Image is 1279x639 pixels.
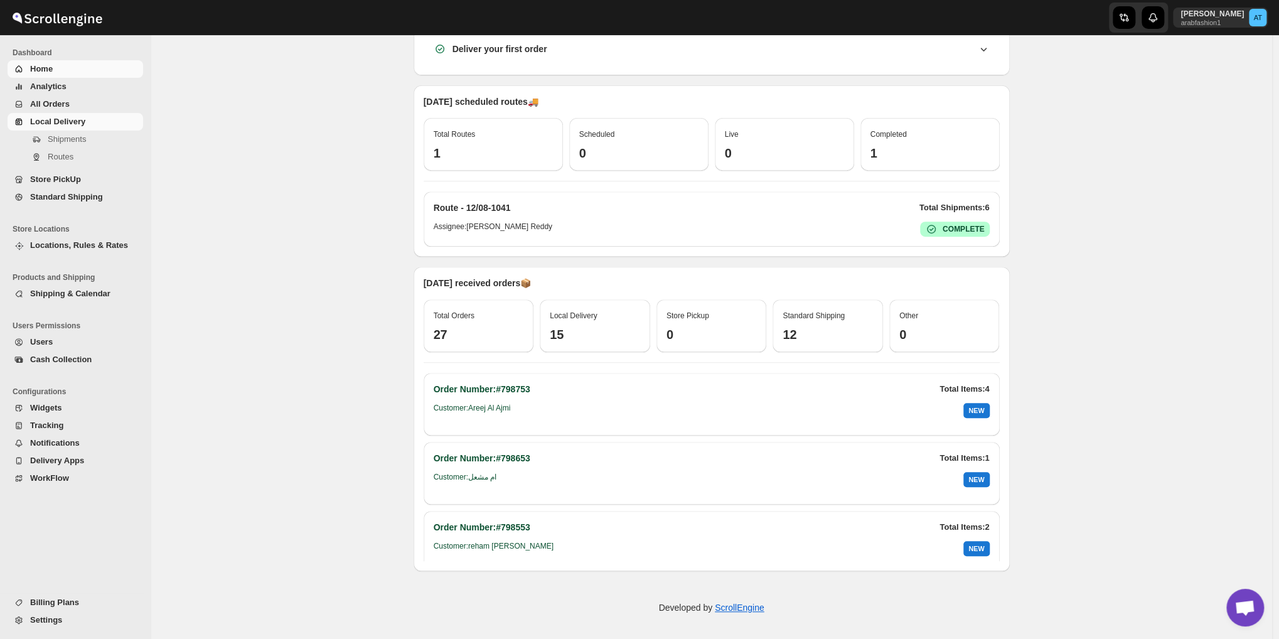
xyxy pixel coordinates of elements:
[963,472,989,487] div: NEW
[30,337,53,346] span: Users
[434,130,476,139] span: Total Routes
[434,521,530,534] h2: Order Number: #798553
[30,438,80,448] span: Notifications
[434,383,530,395] h2: Order Number: #798753
[8,399,143,417] button: Widgets
[30,117,85,126] span: Local Delivery
[899,311,918,320] span: Other
[1180,19,1244,26] p: arabfashion1
[434,541,554,556] h6: Customer: reham [PERSON_NAME]
[8,351,143,368] button: Cash Collection
[963,403,989,418] div: NEW
[899,327,990,342] h3: 0
[8,95,143,113] button: All Orders
[1226,589,1264,626] a: Open chat
[30,355,92,364] span: Cash Collection
[919,201,990,214] p: Total Shipments: 6
[30,289,110,298] span: Shipping & Calendar
[13,272,144,282] span: Products and Shipping
[434,222,552,237] h6: Assignee: [PERSON_NAME] Reddy
[8,131,143,148] button: Shipments
[8,434,143,452] button: Notifications
[725,146,844,161] h3: 0
[30,240,128,250] span: Locations, Rules & Rates
[8,333,143,351] button: Users
[8,417,143,434] button: Tracking
[666,311,709,320] span: Store Pickup
[943,225,985,234] b: COMPLETE
[434,403,511,418] h6: Customer: Areej Al Ajmi
[434,327,524,342] h3: 27
[30,456,84,465] span: Delivery Apps
[8,237,143,254] button: Locations, Rules & Rates
[434,146,553,161] h3: 1
[8,470,143,487] button: WorkFlow
[13,48,144,58] span: Dashboard
[8,285,143,303] button: Shipping & Calendar
[30,82,67,91] span: Analytics
[1253,14,1262,21] text: AT
[8,611,143,629] button: Settings
[48,152,73,161] span: Routes
[1180,9,1244,19] p: [PERSON_NAME]
[579,130,615,139] span: Scheduled
[434,472,497,487] h6: Customer: ام مشعل
[8,594,143,611] button: Billing Plans
[424,277,1000,289] p: [DATE] received orders 📦
[30,615,62,625] span: Settings
[8,60,143,78] button: Home
[783,311,845,320] span: Standard Shipping
[452,43,547,55] h3: Deliver your first order
[30,64,53,73] span: Home
[13,321,144,331] span: Users Permissions
[434,311,474,320] span: Total Orders
[8,78,143,95] button: Analytics
[658,601,764,614] p: Developed by
[30,192,103,201] span: Standard Shipping
[424,95,1000,108] p: [DATE] scheduled routes 🚚
[30,175,81,184] span: Store PickUp
[870,130,907,139] span: Completed
[783,327,873,342] h3: 12
[30,403,62,412] span: Widgets
[939,383,989,395] p: Total Items: 4
[579,146,698,161] h3: 0
[550,311,597,320] span: Local Delivery
[30,598,79,607] span: Billing Plans
[13,387,144,397] span: Configurations
[30,473,69,483] span: WorkFlow
[8,148,143,166] button: Routes
[870,146,990,161] h3: 1
[550,327,640,342] h3: 15
[725,130,739,139] span: Live
[434,452,530,464] h2: Order Number: #798653
[939,521,989,534] p: Total Items: 2
[434,201,511,214] h2: Route - 12/08-1041
[30,421,63,430] span: Tracking
[715,603,764,613] a: ScrollEngine
[1249,9,1266,26] span: Aziz Taher
[1173,8,1268,28] button: User menu
[8,452,143,470] button: Delivery Apps
[13,224,144,234] span: Store Locations
[666,327,757,342] h3: 0
[30,99,70,109] span: All Orders
[48,134,86,144] span: Shipments
[963,541,989,556] div: NEW
[939,452,989,464] p: Total Items: 1
[10,2,104,33] img: ScrollEngine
